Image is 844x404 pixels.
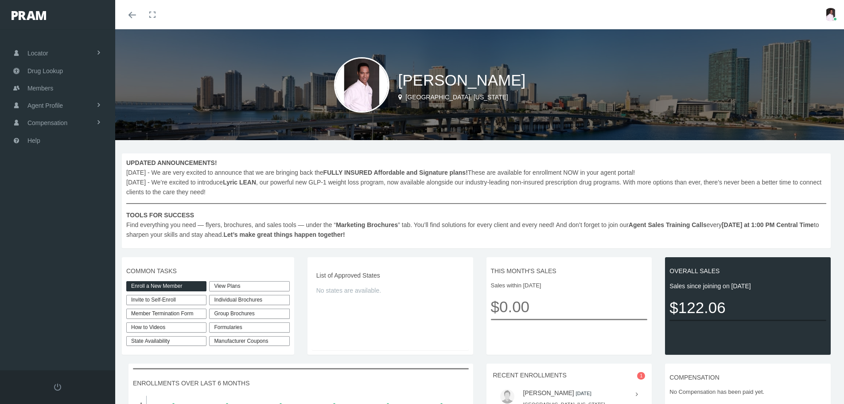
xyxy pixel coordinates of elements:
span: Help [27,132,40,149]
span: Agent Profile [27,97,63,114]
span: Locator [27,45,48,62]
a: [PERSON_NAME] [523,389,574,396]
span: 1 [637,372,645,380]
span: [GEOGRAPHIC_DATA], [US_STATE] [405,94,508,101]
span: ENROLLMENTS OVER LAST 6 MONTHS [133,378,469,388]
a: How to Videos [126,322,206,333]
span: No states are available. [316,286,464,295]
b: TOOLS FOR SUCCESS [126,212,194,219]
img: S_Profile_Picture_3064.jpg [334,57,389,113]
span: OVERALL SALES [669,266,826,276]
span: $122.06 [669,295,826,320]
a: Invite to Self-Enroll [126,295,206,305]
b: Marketing Brochures [336,221,398,228]
span: Drug Lookup [27,63,63,79]
span: Sales within [DATE] [491,281,648,290]
b: Agent Sales Training Calls [629,221,707,228]
span: No Compensation has been paid yet. [669,388,826,396]
a: Enroll a New Member [126,281,206,291]
span: Sales since joining on [DATE] [669,281,826,291]
a: Manufacturer Coupons [209,336,289,346]
span: Compensation [27,114,67,131]
img: user-placeholder.jpg [500,389,514,404]
a: View Plans [209,281,289,291]
b: Let’s make great things happen together! [223,231,345,238]
b: [DATE] at 1:00 PM Central Time [722,221,814,228]
span: COMPENSATION [669,373,826,382]
a: State Availability [126,336,206,346]
span: [DATE] - We are very excited to announce that we are bringing back the These are available for en... [126,158,826,239]
b: UPDATED ANNOUNCEMENTS! [126,159,217,166]
div: Group Brochures [209,309,289,319]
small: [DATE] [576,391,591,396]
span: $0.00 [491,294,648,319]
b: FULLY INSURED Affordable and Signature plans! [323,169,468,176]
div: Formularies [209,322,289,333]
span: List of Approved States [316,271,464,280]
span: RECENT ENROLLMENTS [493,372,567,379]
img: S_Profile_Picture_3064.jpg [824,8,837,21]
div: Individual Brochures [209,295,289,305]
span: [PERSON_NAME] [398,71,526,89]
span: THIS MONTH'S SALES [491,266,648,276]
img: PRAM_20_x_78.png [12,11,46,20]
b: Lyric LEAN [223,179,256,186]
a: Member Termination Form [126,309,206,319]
span: COMMON TASKS [126,266,290,276]
span: Members [27,80,53,97]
